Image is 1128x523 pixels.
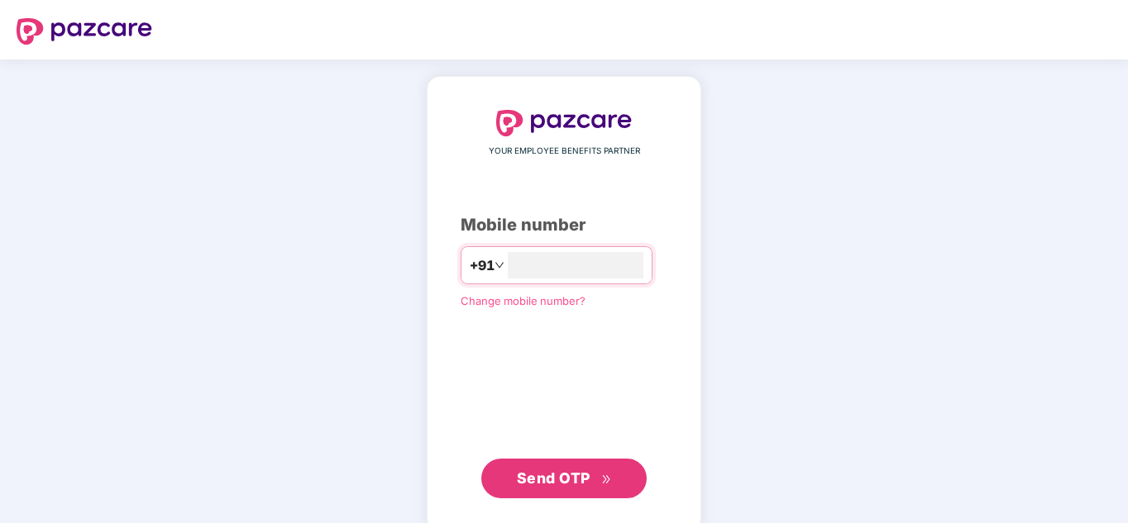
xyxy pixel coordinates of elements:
span: +91 [470,255,495,276]
a: Change mobile number? [461,294,586,307]
button: Send OTPdouble-right [481,459,647,498]
span: down [495,260,504,270]
span: double-right [601,474,612,485]
img: logo [496,110,632,136]
span: YOUR EMPLOYEE BENEFITS PARTNER [489,145,640,158]
span: Send OTP [517,469,590,487]
img: logo [17,18,152,45]
div: Mobile number [461,212,667,238]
